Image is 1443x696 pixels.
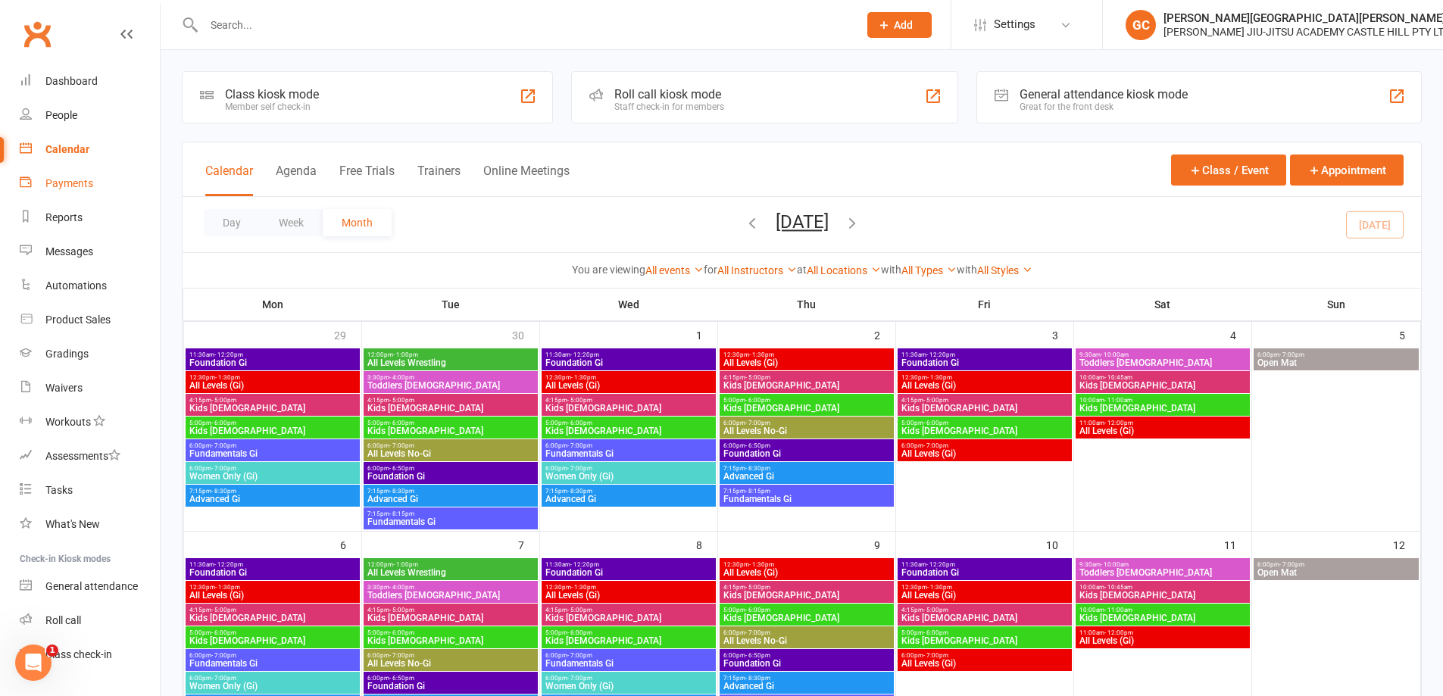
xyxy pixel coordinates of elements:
a: Clubworx [18,15,56,53]
a: Calendar [20,133,160,167]
div: Workouts [45,416,91,428]
div: What's New [45,518,100,530]
div: 29 [334,322,361,347]
span: Kids [DEMOGRAPHIC_DATA] [1079,381,1247,390]
span: - 8:30pm [745,465,770,472]
span: 11:00am [1079,420,1247,426]
span: - 5:00pm [567,607,592,613]
span: - 5:00pm [567,397,592,404]
span: Kids [DEMOGRAPHIC_DATA] [723,381,891,390]
div: Gradings [45,348,89,360]
span: Foundation Gi [723,659,891,668]
th: Sat [1073,289,1251,320]
span: Foundation Gi [901,358,1069,367]
span: 12:30pm [545,374,713,381]
span: - 6:00pm [745,607,770,613]
strong: You are viewing [572,264,645,276]
span: - 6:50pm [745,442,770,449]
span: Kids [DEMOGRAPHIC_DATA] [189,636,357,645]
span: - 7:00pm [745,629,770,636]
span: 5:00pm [189,629,357,636]
a: Assessments [20,439,160,473]
div: General attendance [45,580,138,592]
a: Workouts [20,405,160,439]
span: - 1:30pm [749,351,774,358]
span: - 12:20pm [214,561,243,568]
span: 6:00pm [723,442,891,449]
span: - 1:30pm [927,374,952,381]
span: 10:00am [1079,607,1247,613]
div: Member self check-in [225,101,319,112]
div: 8 [696,532,717,557]
span: - 12:20pm [926,351,955,358]
span: All Levels No-Gi [723,426,891,435]
span: All Levels No-Gi [367,449,535,458]
span: - 6:00pm [389,420,414,426]
span: All Levels (Gi) [545,591,713,600]
span: - 12:20pm [214,351,243,358]
strong: for [704,264,717,276]
span: Fundamentals Gi [367,517,535,526]
span: - 8:30pm [567,488,592,495]
span: 5:00pm [723,607,891,613]
span: Advanced Gi [367,495,535,504]
span: Toddlers [DEMOGRAPHIC_DATA] [1079,358,1247,367]
div: People [45,109,77,121]
span: - 7:00pm [923,442,948,449]
a: Gradings [20,337,160,371]
button: Agenda [276,164,317,196]
span: 5:00pm [189,420,357,426]
span: - 7:00pm [211,465,236,472]
span: 9:30am [1079,561,1247,568]
span: - 11:00am [1104,397,1132,404]
a: All Instructors [717,264,797,276]
span: 4:15pm [901,397,1069,404]
span: 12:30pm [901,374,1069,381]
span: 6:00pm [723,420,891,426]
span: - 1:00pm [393,561,418,568]
a: Payments [20,167,160,201]
span: All Levels (Gi) [723,358,891,367]
span: 11:30am [189,561,357,568]
span: Kids [DEMOGRAPHIC_DATA] [545,426,713,435]
span: - 1:30pm [215,374,240,381]
span: 4:15pm [545,607,713,613]
span: Kids [DEMOGRAPHIC_DATA] [545,636,713,645]
div: Waivers [45,382,83,394]
span: 5:00pm [367,420,535,426]
span: 12:00pm [367,561,535,568]
span: 7:15pm [723,465,891,472]
span: 12:30pm [901,584,1069,591]
span: All Levels (Gi) [901,591,1069,600]
span: 4:15pm [367,397,535,404]
span: - 7:00pm [567,442,592,449]
div: Class check-in [45,648,112,660]
div: 10 [1046,532,1073,557]
span: Kids [DEMOGRAPHIC_DATA] [367,426,535,435]
div: 5 [1399,322,1420,347]
span: Open Mat [1257,358,1416,367]
span: - 5:00pm [389,397,414,404]
span: Kids [DEMOGRAPHIC_DATA] [901,426,1069,435]
span: Advanced Gi [723,472,891,481]
span: All Levels No-Gi [723,636,891,645]
span: Kids [DEMOGRAPHIC_DATA] [367,636,535,645]
div: Payments [45,177,93,189]
span: - 11:00am [1104,607,1132,613]
span: 6:00pm [545,442,713,449]
span: 6:00pm [723,652,891,659]
div: 1 [696,322,717,347]
a: Class kiosk mode [20,638,160,672]
button: Online Meetings [483,164,570,196]
span: - 7:00pm [1279,351,1304,358]
span: 6:00pm [367,465,535,472]
span: 5:00pm [901,420,1069,426]
span: All Levels (Gi) [901,449,1069,458]
span: 5:00pm [367,629,535,636]
span: Foundation Gi [367,472,535,481]
a: What's New [20,507,160,542]
span: - 5:00pm [211,607,236,613]
span: Kids [DEMOGRAPHIC_DATA] [545,404,713,413]
span: 6:00pm [545,465,713,472]
button: [DATE] [776,211,829,233]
